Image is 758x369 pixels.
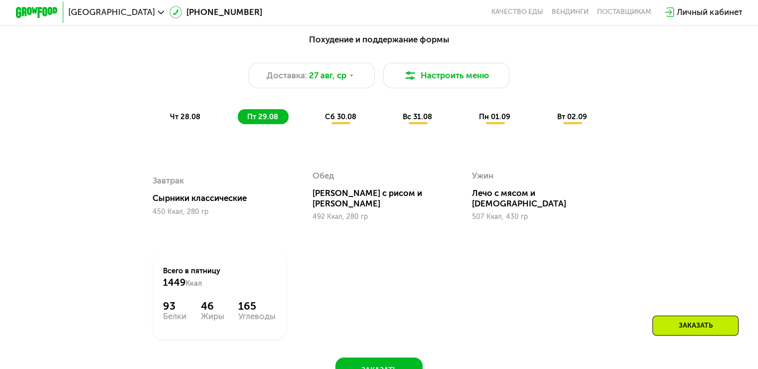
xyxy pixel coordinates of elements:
[312,259,334,275] div: Обед
[67,33,691,46] div: Похудение и поддержание формы
[383,63,510,88] button: Настроить меню
[312,279,454,300] div: [PERSON_NAME] с рисом и [PERSON_NAME]
[403,112,432,121] span: вс 31.08
[472,259,493,275] div: Ужин
[247,112,278,121] span: пт 29.08
[170,112,200,121] span: чт 28.08
[472,279,613,300] div: Лечо с мясом и [DEMOGRAPHIC_DATA]
[325,112,356,121] span: сб 30.08
[491,8,543,16] a: Качество еды
[152,284,294,295] div: Сырники классические
[309,69,346,82] span: 27 авг, ср
[652,316,739,336] div: Заказать
[152,264,184,280] div: Завтрак
[169,6,262,18] a: [PHONE_NUMBER]
[479,112,510,121] span: пн 01.09
[677,6,742,18] div: Личный кабинет
[472,304,606,312] div: 507 Ккал, 430 гр
[68,8,155,16] span: [GEOGRAPHIC_DATA]
[267,69,307,82] span: Доставка:
[312,304,446,312] div: 492 Ккал, 280 гр
[597,8,651,16] div: поставщикам
[552,8,589,16] a: Вендинги
[152,299,286,307] div: 450 Ккал, 280 гр
[557,112,587,121] span: вт 02.09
